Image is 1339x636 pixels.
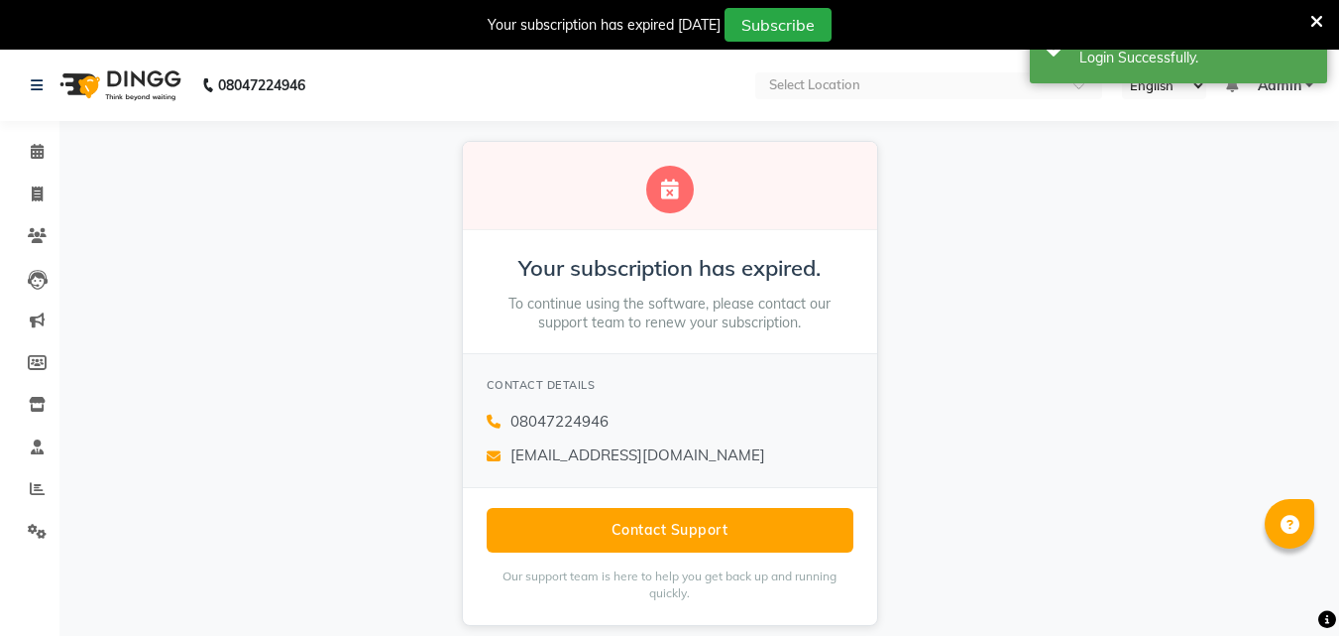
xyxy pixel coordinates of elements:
p: To continue using the software, please contact our support team to renew your subscription. [487,295,853,333]
button: Contact Support [487,508,853,553]
div: Select Location [769,75,860,95]
span: 08047224946 [510,411,609,434]
span: [EMAIL_ADDRESS][DOMAIN_NAME] [510,445,765,467]
h2: Your subscription has expired. [487,254,853,283]
span: CONTACT DETAILS [487,378,596,392]
span: Admin [1258,75,1301,96]
div: Your subscription has expired [DATE] [488,15,721,36]
b: 08047224946 [218,58,305,113]
button: Subscribe [725,8,832,42]
img: logo [51,58,186,113]
div: Login Successfully. [1079,48,1312,68]
p: Our support team is here to help you get back up and running quickly. [487,569,853,602]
